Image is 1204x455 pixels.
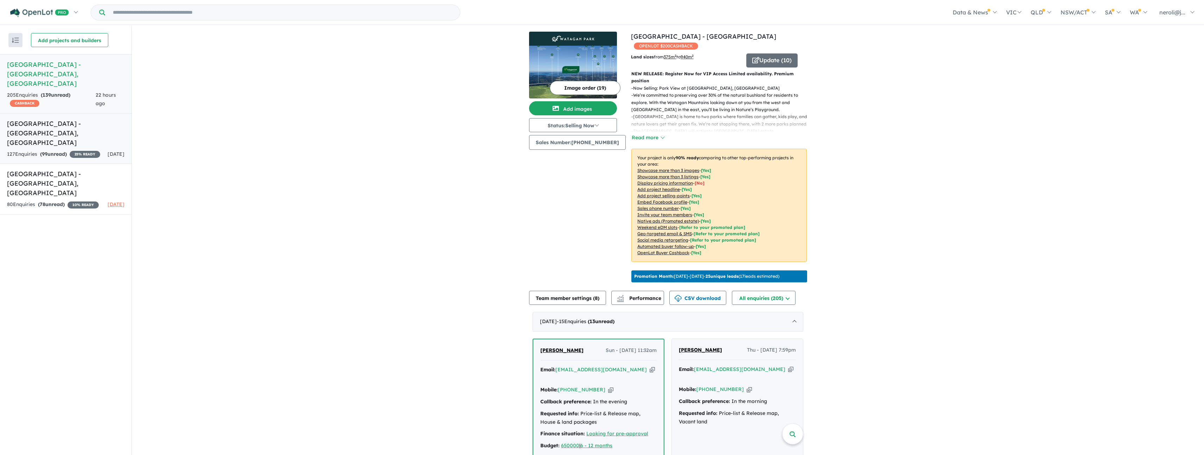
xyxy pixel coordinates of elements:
span: [PERSON_NAME] [679,347,722,353]
u: Add project selling-points [637,193,690,198]
u: Showcase more than 3 images [637,168,699,173]
div: In the evening [540,398,657,406]
div: [DATE] [533,312,803,332]
p: from [631,53,741,60]
span: [ Yes ] [681,206,691,211]
span: [ Yes ] [701,168,711,173]
a: Watagan Park Estate - Cooranbong LogoWatagan Park Estate - Cooranbong [529,32,617,98]
a: [EMAIL_ADDRESS][DOMAIN_NAME] [555,366,647,373]
strong: Mobile: [540,386,558,393]
button: Performance [611,291,664,305]
span: [PERSON_NAME] [540,347,584,353]
span: [Refer to your promoted plan] [679,225,745,230]
button: CSV download [669,291,726,305]
strong: Email: [540,366,555,373]
span: [Refer to your promoted plan] [694,231,760,236]
a: Looking for pre-approval [586,430,648,437]
h5: [GEOGRAPHIC_DATA] - [GEOGRAPHIC_DATA] , [GEOGRAPHIC_DATA] [7,119,124,147]
p: - The [GEOGRAPHIC_DATA] will activate [GEOGRAPHIC_DATA] estate, [GEOGRAPHIC_DATA] and it’s surrou... [631,128,812,149]
button: Add images [529,101,617,115]
span: Sun - [DATE] 11:32am [606,346,657,355]
button: Copy [747,386,752,393]
p: NEW RELEASE: Register Now for VIP Access Limited availability. Premium position [631,70,807,85]
div: Price-list & Release map, Vacant land [679,409,796,426]
u: Showcase more than 3 listings [637,174,698,179]
span: CASHBACK [10,100,39,107]
span: 78 [40,201,45,207]
b: 90 % ready [676,155,699,160]
a: 650000 [561,442,579,449]
b: Land sizes [631,54,654,59]
div: 205 Enquir ies [7,91,96,108]
u: Display pricing information [637,180,693,186]
span: [Refer to your promoted plan] [690,237,756,243]
strong: Callback preference: [679,398,730,404]
u: 375 m [664,54,676,59]
button: Team member settings (8) [529,291,606,305]
button: Copy [788,366,793,373]
u: Weekend eDM slots [637,225,677,230]
strong: ( unread) [38,201,65,207]
button: All enquiries (205) [732,291,796,305]
button: Image order (19) [550,81,620,95]
button: Add projects and builders [31,33,108,47]
div: 80 Enquir ies [7,200,99,209]
span: [ Yes ] [694,212,704,217]
u: Add project headline [637,187,680,192]
button: Status:Selling Now [529,118,617,132]
a: [EMAIL_ADDRESS][DOMAIN_NAME] [694,366,785,372]
a: [PERSON_NAME] [540,346,584,355]
div: 127 Enquir ies [7,150,100,159]
sup: 2 [675,54,676,58]
span: [ Yes ] [691,193,702,198]
button: Copy [650,366,655,373]
strong: ( unread) [588,318,614,325]
b: Promotion Month: [634,274,674,279]
u: Native ads (Promoted estate) [637,218,699,224]
strong: ( unread) [40,151,67,157]
a: [PHONE_NUMBER] [558,386,605,393]
strong: Callback preference: [540,398,592,405]
span: OPENLOT $ 200 CASHBACK [634,43,698,50]
u: Social media retargeting [637,237,688,243]
h5: [GEOGRAPHIC_DATA] - [GEOGRAPHIC_DATA] , [GEOGRAPHIC_DATA] [7,169,124,198]
div: In the morning [679,397,796,406]
img: download icon [675,295,682,302]
strong: Budget: [540,442,560,449]
sup: 2 [692,54,694,58]
input: Try estate name, suburb, builder or developer [107,5,458,20]
span: 22 hours ago [96,92,116,107]
p: Your project is only comparing to other top-performing projects in your area: - - - - - - - - - -... [631,149,807,262]
img: Watagan Park Estate - Cooranbong Logo [532,34,614,43]
span: 139 [43,92,51,98]
strong: Requested info: [540,410,579,417]
img: bar-chart.svg [617,297,624,302]
u: Automated buyer follow-up [637,244,694,249]
b: 25 unique leads [706,274,739,279]
span: [DATE] [108,201,124,207]
button: Read more [631,134,664,142]
span: to [676,54,694,59]
img: sort.svg [12,38,19,43]
button: Copy [608,386,613,393]
span: - 15 Enquir ies [557,318,614,325]
span: neroli@j... [1159,9,1185,16]
a: [PHONE_NUMBER] [696,386,744,392]
u: Geo-targeted email & SMS [637,231,692,236]
span: 99 [42,151,47,157]
u: Embed Facebook profile [637,199,687,205]
span: Thu - [DATE] 7:59pm [747,346,796,354]
div: Price-list & Release map, House & land packages [540,410,657,427]
span: 25 % READY [70,151,100,158]
img: Watagan Park Estate - Cooranbong [529,46,617,98]
strong: Mobile: [679,386,696,392]
u: 940 m [681,54,694,59]
a: [PERSON_NAME] [679,346,722,354]
button: Update (10) [746,53,798,68]
span: [Yes] [691,250,701,255]
button: Sales Number:[PHONE_NUMBER] [529,135,626,150]
u: OpenLot Buyer Cashback [637,250,689,255]
span: Performance [618,295,661,301]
